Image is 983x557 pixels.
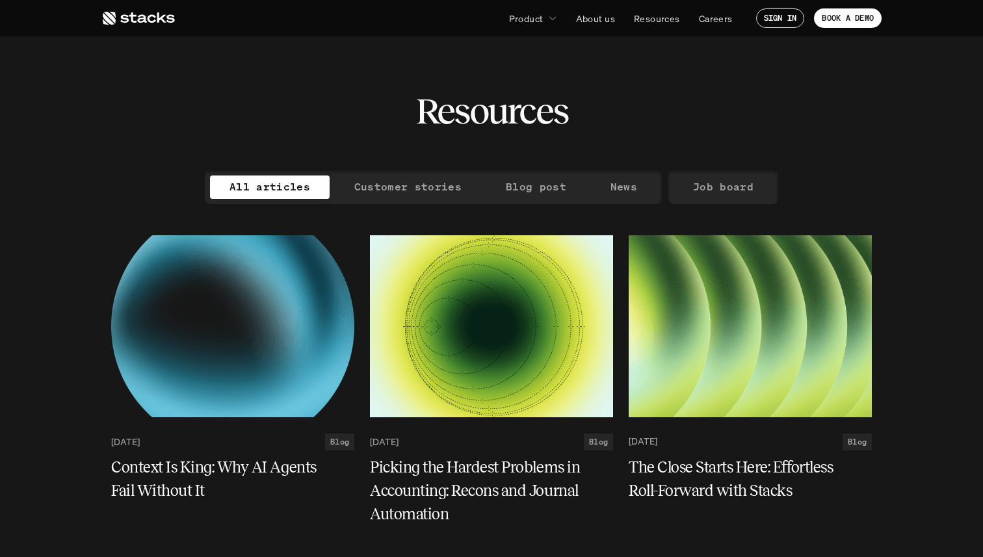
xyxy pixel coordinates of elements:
p: Resources [634,12,680,25]
h5: Context Is King: Why AI Agents Fail Without It [111,456,339,502]
h5: Picking the Hardest Problems in Accounting: Recons and Journal Automation [370,456,597,526]
a: SIGN IN [756,8,805,28]
a: [DATE]Blog [629,434,872,450]
a: Privacy Policy [195,58,251,69]
p: [DATE] [629,436,657,447]
p: [DATE] [370,436,399,447]
a: Job board [674,175,773,199]
h2: Resources [415,91,568,131]
h2: Blog [589,437,608,447]
h2: Blog [330,437,349,447]
a: Blog post [486,175,586,199]
h2: Blog [848,437,867,447]
a: News [591,175,657,199]
p: SIGN IN [764,14,797,23]
a: Picking the Hardest Problems in Accounting: Recons and Journal Automation [370,456,613,526]
p: BOOK A DEMO [822,14,874,23]
p: Job board [693,177,754,196]
p: Customer stories [354,177,462,196]
h5: The Close Starts Here: Effortless Roll-Forward with Stacks [629,456,856,502]
p: [DATE] [111,436,140,447]
p: Careers [699,12,733,25]
p: Product [509,12,544,25]
a: [DATE]Blog [111,434,354,450]
a: [DATE]Blog [370,434,613,450]
a: BOOK A DEMO [814,8,882,28]
a: About us [568,6,623,30]
a: Context Is King: Why AI Agents Fail Without It [111,456,354,502]
a: Resources [626,6,688,30]
p: All articles [229,177,310,196]
a: Customer stories [335,175,481,199]
a: The Close Starts Here: Effortless Roll-Forward with Stacks [629,456,872,502]
p: News [610,177,637,196]
p: About us [576,12,615,25]
a: Careers [691,6,741,30]
a: All articles [210,175,330,199]
p: Blog post [506,177,566,196]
